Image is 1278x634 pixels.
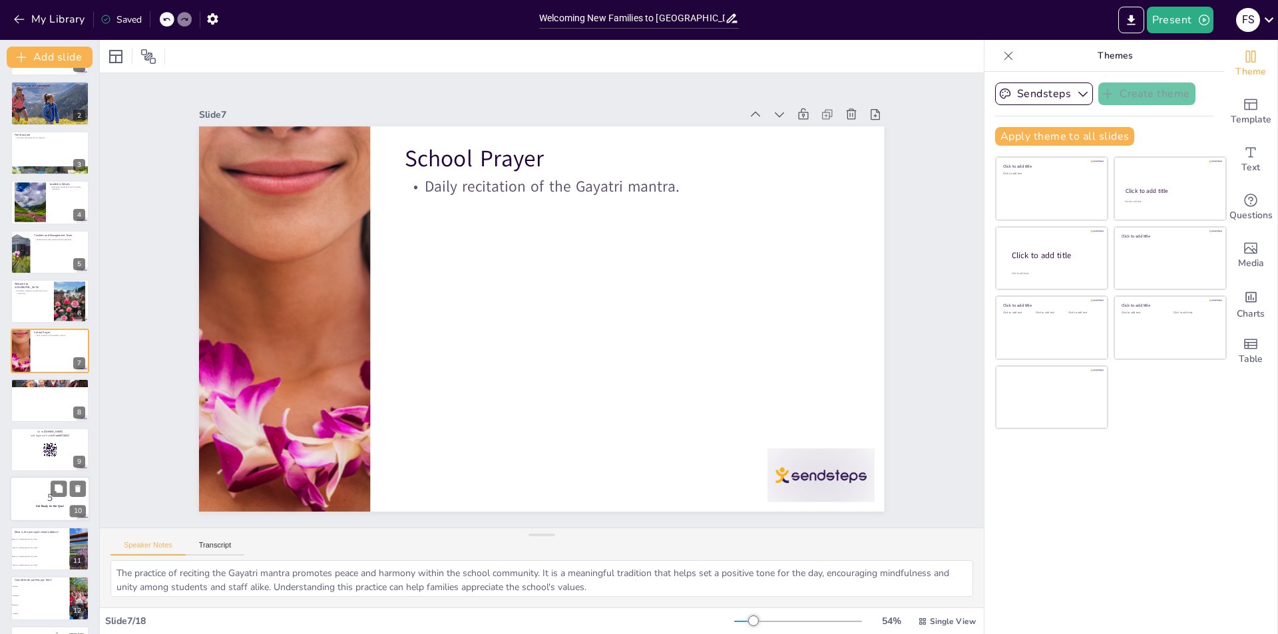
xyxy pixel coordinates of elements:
span: [EMAIL_ADDRESS][DOMAIN_NAME] [13,555,69,557]
button: Present [1147,7,1213,33]
p: Thank You [15,380,85,384]
p: Quarterly fee payments are required. [15,136,85,139]
div: Click to add title [1012,250,1097,261]
div: Click to add text [1003,311,1033,315]
span: Text [1241,160,1260,175]
div: Get real-time input from your audience [1224,184,1277,232]
p: For inquiries, contact the Principal. [15,87,85,90]
p: Daily recitation of the Gayatri mantra. [34,335,85,337]
p: Fee Structure [15,133,85,137]
p: Excited to welcome new families to our community. [15,290,50,295]
div: 10 [10,477,90,522]
span: Position [140,49,156,65]
div: Click to add text [1173,311,1215,315]
span: Single View [930,616,976,627]
span: Table [1239,352,1263,367]
p: Daily recitation of the Gayatri mantra. [405,176,850,197]
strong: Get Ready for the Quiz! [36,505,63,508]
div: 10 [70,506,86,518]
div: 2 [11,81,89,125]
div: Add text boxes [1224,136,1277,184]
div: Layout [105,46,126,67]
span: Annually [13,613,69,615]
p: Academic Details [50,182,85,186]
input: Insert title [539,9,725,28]
p: Welcome to [GEOGRAPHIC_DATA] [15,282,50,289]
div: f S [1236,8,1260,32]
div: 54 % [875,615,907,627]
span: Template [1231,112,1271,127]
div: Click to add title [1126,187,1214,195]
div: 4 [73,209,85,221]
button: Add slide [7,47,93,68]
span: Biannually [13,595,69,596]
div: Click to add title [1122,303,1217,308]
div: 9 [73,456,85,468]
span: Charts [1237,307,1265,321]
div: 6 [11,279,89,323]
div: Click to add title [1122,233,1217,238]
div: Add images, graphics, shapes or video [1224,232,1277,279]
div: 3 [11,131,89,175]
span: Media [1238,256,1264,271]
div: Click to add title [1003,164,1098,169]
p: Appreciation for parental involvement. [15,384,85,387]
p: What is the principal's email address? [15,530,66,534]
p: School Prayer [34,331,85,335]
div: Slide 7 [199,108,740,121]
div: 8 [11,379,89,422]
button: Sendsteps [995,82,1093,105]
div: 8 [73,406,85,418]
p: School Prayer [405,142,850,174]
div: Click to add text [1068,311,1098,315]
div: Click to add title [1003,303,1098,308]
button: Delete Slide [70,481,86,497]
button: Export to PowerPoint [1118,7,1144,33]
p: Principal's Contact Information [15,83,85,87]
div: 7 [11,329,89,373]
p: Dedicated trustees oversee school operations. [34,238,85,241]
div: 4 [11,180,89,224]
div: 2 [73,110,85,122]
div: 11 [11,527,89,571]
span: [EMAIL_ADDRESS][DOMAIN_NAME] [13,564,69,565]
p: Trustees and Management Team [34,233,85,237]
button: f S [1236,7,1260,33]
div: Click to add text [1036,311,1066,315]
button: Speaker Notes [110,541,186,555]
div: Add a table [1224,327,1277,375]
div: 7 [73,357,85,369]
span: [EMAIL_ADDRESS][DOMAIN_NAME] [13,547,69,548]
p: Dedicated academic team for quality education. [50,186,85,190]
span: Theme [1235,65,1266,79]
p: and login with code [15,434,85,438]
div: Click to add text [1003,172,1098,176]
div: Add charts and graphs [1224,279,1277,327]
span: Quarterly [13,604,69,605]
span: Questions [1229,208,1273,223]
textarea: The practice of reciting the Gayatri mantra promotes peace and harmony within the school communit... [110,560,973,597]
div: 12 [69,605,85,617]
div: 3 [73,159,85,171]
span: [EMAIL_ADDRESS][DOMAIN_NAME] [13,538,69,540]
div: Slide 7 / 18 [105,615,734,627]
div: Saved [101,13,142,26]
div: 9 [11,428,89,472]
div: 12 [11,576,89,620]
div: Change the overall theme [1224,40,1277,88]
div: Click to add text [1122,311,1164,315]
div: 11 [69,555,85,567]
div: 6 [73,307,85,319]
div: 5 [11,230,89,274]
button: Transcript [186,541,245,555]
button: Duplicate Slide [51,481,67,497]
p: 5 [14,490,86,505]
span: Monthly [13,585,69,587]
div: Click to add body [1012,272,1096,275]
div: 5 [73,258,85,270]
button: My Library [10,9,91,30]
div: Click to add text [1125,200,1213,204]
button: Create theme [1098,82,1195,105]
p: Themes [1019,40,1211,72]
div: Add ready made slides [1224,88,1277,136]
